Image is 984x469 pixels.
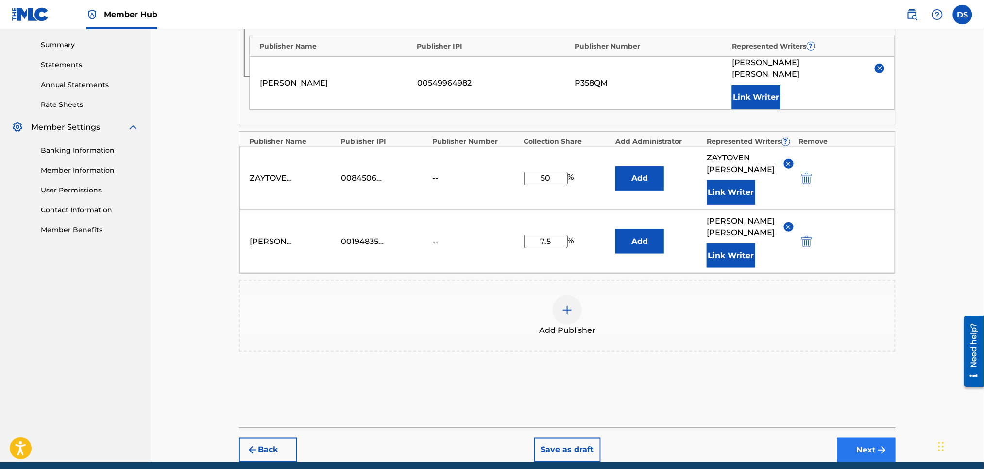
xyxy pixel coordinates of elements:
a: Summary [41,40,139,50]
div: Collection Share [524,137,611,147]
div: User Menu [953,5,972,24]
a: Banking Information [41,145,139,156]
img: 7ee5dd4eb1f8a8e3ef2f.svg [247,444,258,456]
div: Publisher IPI [417,41,570,52]
img: f7272a7cc735f4ea7f67.svg [876,444,888,456]
span: Member Hub [104,9,157,20]
div: Publisher Number [575,41,728,52]
a: Rate Sheets [41,100,139,110]
button: Link Writer [707,243,755,268]
div: Represented Writers [732,41,885,52]
span: Member Settings [31,122,100,133]
a: Member Information [41,165,139,175]
button: Link Writer [707,180,755,205]
div: 00549964982 [417,77,570,89]
a: User Permissions [41,185,139,195]
a: Contact Information [41,205,139,215]
img: add [561,304,573,316]
span: ? [782,138,790,146]
button: Add [615,229,664,254]
iframe: Resource Center [957,313,984,391]
div: Publisher IPI [341,137,428,147]
span: % [568,172,577,185]
img: Top Rightsholder [86,9,98,20]
span: [PERSON_NAME] [PERSON_NAME] [707,215,776,239]
img: expand [127,122,139,133]
div: Remove [798,137,885,147]
img: remove-from-list-button [785,224,792,231]
div: Publisher Name [259,41,412,52]
a: Member Benefits [41,225,139,235]
img: 12a2ab48e56ec057fbd8.svg [801,236,812,247]
div: Publisher Name [249,137,336,147]
div: Publisher Number [432,137,519,147]
img: Member Settings [12,122,23,133]
span: Add Publisher [539,325,595,336]
button: Back [239,438,297,462]
div: Help [928,5,947,24]
span: ZAYTOVEN [PERSON_NAME] [707,152,776,175]
img: search [906,9,918,20]
div: Add Administrator [615,137,702,147]
span: % [568,235,577,248]
img: remove-from-list-button [876,65,883,72]
div: Represented Writers [707,137,794,147]
img: 12a2ab48e56ec057fbd8.svg [801,173,812,184]
button: Next [837,438,896,462]
span: ? [807,42,815,50]
div: [PERSON_NAME] [260,77,412,89]
button: Add [615,166,664,191]
div: P358QM [575,77,727,89]
img: help [932,9,943,20]
iframe: Chat Widget [935,422,984,469]
img: MLC Logo [12,7,49,21]
span: [PERSON_NAME] [PERSON_NAME] [732,57,867,80]
a: Statements [41,60,139,70]
a: Annual Statements [41,80,139,90]
div: Drag [938,432,944,461]
button: Link Writer [732,85,780,109]
button: Save as draft [534,438,601,462]
img: remove-from-list-button [785,160,792,168]
a: Public Search [902,5,922,24]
